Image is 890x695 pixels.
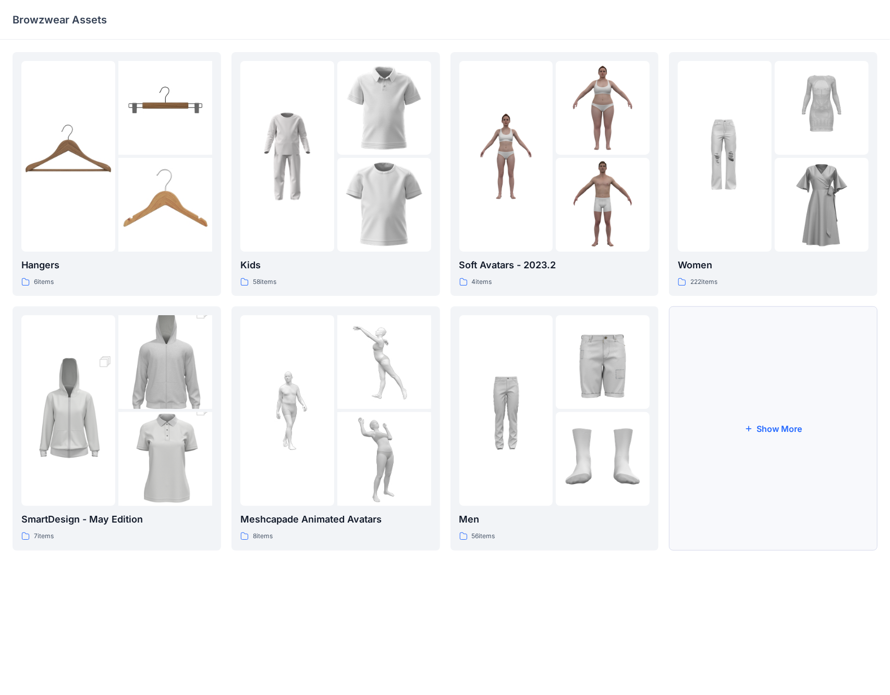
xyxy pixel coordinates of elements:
p: 56 items [472,531,495,542]
p: Women [678,258,869,272]
p: SmartDesign - May Edition [21,512,212,527]
img: folder 2 [118,292,212,432]
a: folder 1folder 2folder 3SmartDesign - May Edition7items [13,306,221,550]
img: folder 2 [337,61,431,155]
img: folder 1 [240,109,334,203]
img: folder 2 [556,61,650,155]
a: folder 1folder 2folder 3Meshcapade Animated Avatars8items [231,306,440,550]
img: folder 1 [21,340,115,481]
p: 7 items [34,531,54,542]
a: folder 1folder 2folder 3Women222items [669,52,877,296]
img: folder 2 [775,61,869,155]
img: folder 3 [118,389,212,529]
p: 8 items [253,531,273,542]
p: Soft Avatars - 2023.2 [459,258,650,272]
img: folder 1 [459,109,553,203]
img: folder 2 [337,315,431,409]
p: Browzwear Assets [13,13,107,27]
p: 222 items [690,277,717,288]
a: folder 1folder 2folder 3Hangers6items [13,52,221,296]
img: folder 3 [337,412,431,506]
img: folder 3 [556,158,650,252]
img: folder 3 [118,158,212,252]
img: folder 3 [556,412,650,506]
img: folder 1 [21,109,115,203]
p: 6 items [34,277,54,288]
p: Men [459,512,650,527]
img: folder 1 [678,109,772,203]
img: folder 3 [775,158,869,252]
p: 58 items [253,277,276,288]
img: folder 2 [118,61,212,155]
a: folder 1folder 2folder 3Men56items [450,306,659,550]
a: folder 1folder 2folder 3Kids58items [231,52,440,296]
p: Hangers [21,258,212,272]
p: Kids [240,258,431,272]
img: folder 1 [459,364,553,457]
img: folder 2 [556,315,650,409]
img: folder 1 [240,364,334,457]
a: folder 1folder 2folder 3Soft Avatars - 2023.24items [450,52,659,296]
p: 4 items [472,277,492,288]
button: Show More [669,306,877,550]
p: Meshcapade Animated Avatars [240,512,431,527]
img: folder 3 [337,158,431,252]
